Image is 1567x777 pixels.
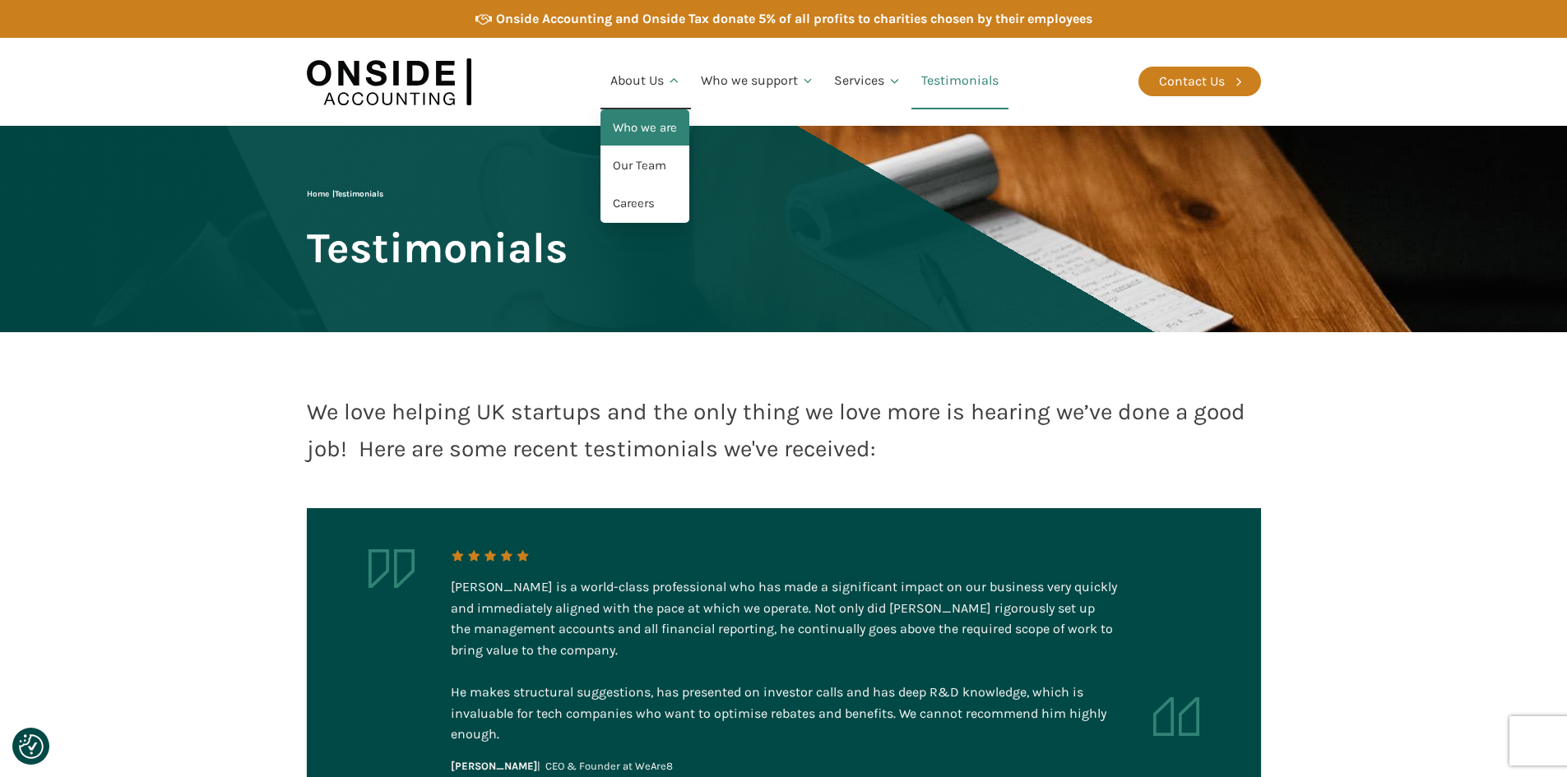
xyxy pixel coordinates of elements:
[600,109,689,147] a: Who we are
[451,760,537,772] b: [PERSON_NAME]
[911,53,1008,109] a: Testimonials
[451,576,1117,745] div: [PERSON_NAME] is a world-class professional who has made a significant impact on our business ver...
[600,53,691,109] a: About Us
[307,189,329,199] a: Home
[451,758,673,775] div: | CEO & Founder at WeAre8
[1138,67,1261,96] a: Contact Us
[19,734,44,759] img: Revisit consent button
[496,8,1092,30] div: Onside Accounting and Onside Tax donate 5% of all profits to charities chosen by their employees
[335,189,383,199] span: Testimonials
[307,394,1261,468] div: We love helping UK startups and the only thing we love more is hearing we’ve done a good job! Her...
[824,53,911,109] a: Services
[691,53,825,109] a: Who we support
[307,50,471,113] img: Onside Accounting
[307,225,568,271] span: Testimonials
[19,734,44,759] button: Consent Preferences
[1159,71,1225,92] div: Contact Us
[600,147,689,185] a: Our Team
[307,189,383,199] span: |
[600,185,689,223] a: Careers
